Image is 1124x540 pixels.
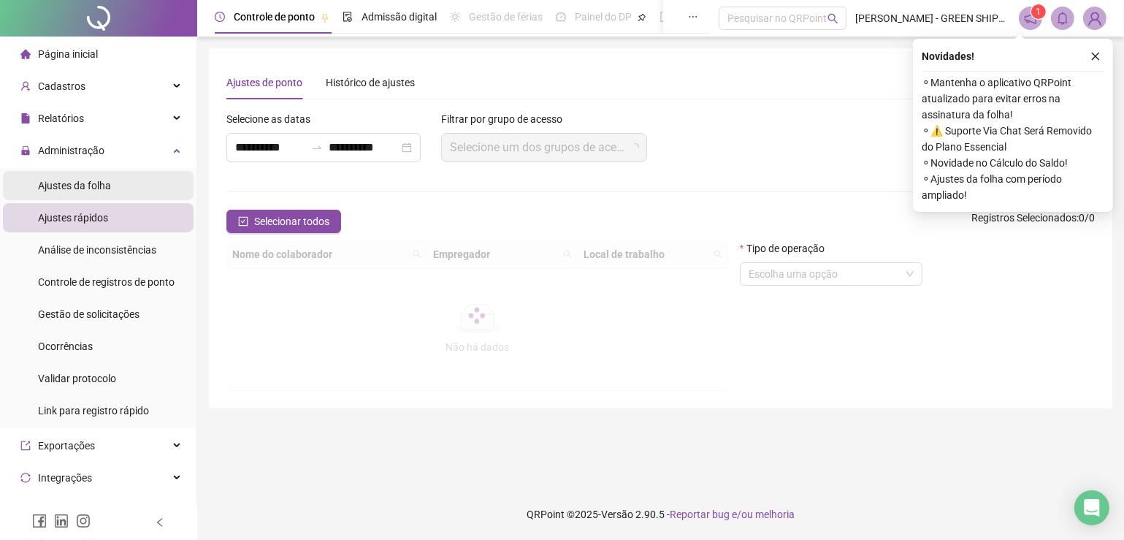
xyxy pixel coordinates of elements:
span: close [1090,51,1101,61]
span: Ajustes da folha [38,180,111,191]
span: search [827,13,838,24]
span: user-add [20,81,31,91]
span: left [155,517,165,528]
span: 1 [1036,7,1041,17]
span: Controle de registros de ponto [38,276,175,288]
span: bell [1056,12,1069,25]
span: Novidades ! [922,48,974,64]
span: Página inicial [38,48,98,60]
span: notification [1024,12,1037,25]
span: Painel do DP [575,11,632,23]
span: file [20,113,31,123]
span: swap-right [311,142,323,153]
span: Integrações [38,472,92,484]
span: Registros Selecionados [971,212,1077,224]
span: ⚬ Novidade no Cálculo do Saldo! [922,155,1104,171]
span: instagram [76,514,91,528]
span: Gestão de solicitações [38,308,139,320]
span: ⚬ ⚠️ Suporte Via Chat Será Removido do Plano Essencial [922,123,1104,155]
span: : 0 / 0 [971,210,1095,233]
span: Validar protocolo [38,373,116,384]
span: pushpin [638,13,646,22]
div: Ajustes de ponto [226,75,302,91]
span: Versão [601,509,633,520]
span: lock [20,145,31,156]
sup: 1 [1031,4,1046,19]
label: Tipo de operação [740,240,834,256]
button: Selecionar todos [226,210,341,233]
div: Open Intercom Messenger [1074,490,1109,525]
span: pushpin [321,13,329,22]
label: Selecione as datas [226,111,320,127]
span: sun [450,12,460,22]
span: Cadastros [38,80,85,92]
span: Gestão de holerites [38,504,125,516]
span: Ocorrências [38,341,93,352]
span: to [311,142,323,153]
img: 88846 [1084,7,1106,29]
span: Gestão de férias [469,11,543,23]
span: clock-circle [215,12,225,22]
span: Exportações [38,440,95,452]
span: Controle de ponto [234,11,315,23]
span: ⚬ Ajustes da folha com período ampliado! [922,171,1104,203]
span: linkedin [54,514,69,528]
span: dashboard [556,12,566,22]
div: Histórico de ajustes [326,75,415,91]
span: Reportar bug e/ou melhoria [670,509,795,520]
span: file-done [343,12,353,22]
span: home [20,49,31,59]
span: facebook [32,514,47,528]
span: check-square [238,216,248,227]
span: Admissão digital [362,11,437,23]
footer: QRPoint © 2025 - 2.90.5 - [197,489,1124,540]
span: export [20,441,31,451]
span: ⚬ Mantenha o aplicativo QRPoint atualizado para evitar erros na assinatura da folha! [922,75,1104,123]
label: Filtrar por grupo de acesso [441,111,572,127]
span: Relatórios [38,113,84,124]
span: loading [630,143,639,152]
span: Análise de inconsistências [38,244,156,256]
span: [PERSON_NAME] - GREEN SHIPPING AND CONSULTING LTDA [855,10,1010,26]
span: book [660,12,670,22]
span: Ajustes rápidos [38,212,108,224]
span: ellipsis [688,12,698,22]
span: Administração [38,145,104,156]
span: sync [20,473,31,483]
span: Link para registro rápido [38,405,149,417]
span: Selecionar todos [254,213,329,229]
